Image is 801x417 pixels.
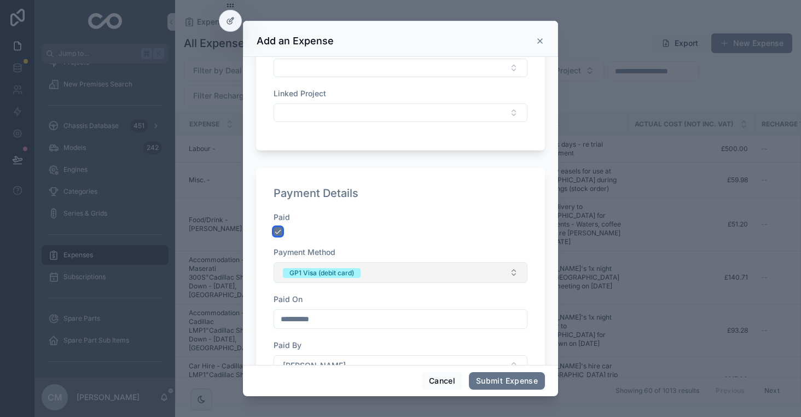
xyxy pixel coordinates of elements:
[283,360,346,371] span: [PERSON_NAME]
[289,268,354,278] div: GP1 Visa (debit card)
[469,372,545,390] button: Submit Expense
[274,355,527,376] button: Select Button
[257,34,334,48] h3: Add an Expense
[274,340,301,350] span: Paid By
[274,103,527,122] button: Select Button
[274,89,326,98] span: Linked Project
[274,212,290,222] span: Paid
[274,247,335,257] span: Payment Method
[274,59,527,77] button: Select Button
[422,372,462,390] button: Cancel
[274,262,527,283] button: Select Button
[274,186,358,201] h1: Payment Details
[274,294,303,304] span: Paid On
